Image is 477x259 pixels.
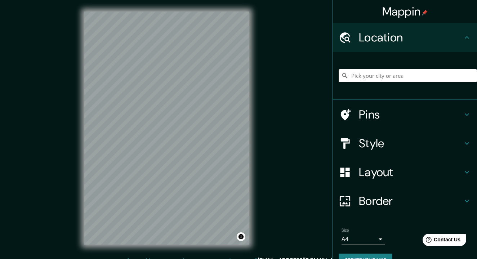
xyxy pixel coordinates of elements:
div: Layout [333,158,477,187]
div: Style [333,129,477,158]
div: Location [333,23,477,52]
label: Size [342,227,349,233]
h4: Location [359,30,463,45]
div: Border [333,187,477,215]
img: pin-icon.png [422,10,428,15]
h4: Border [359,194,463,208]
h4: Style [359,136,463,151]
h4: Layout [359,165,463,179]
canvas: Map [84,12,249,245]
h4: Mappin [382,4,428,19]
button: Toggle attribution [237,232,245,241]
div: Pins [333,100,477,129]
iframe: Help widget launcher [413,231,469,251]
h4: Pins [359,107,463,122]
div: A4 [342,233,385,245]
input: Pick your city or area [339,69,477,82]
